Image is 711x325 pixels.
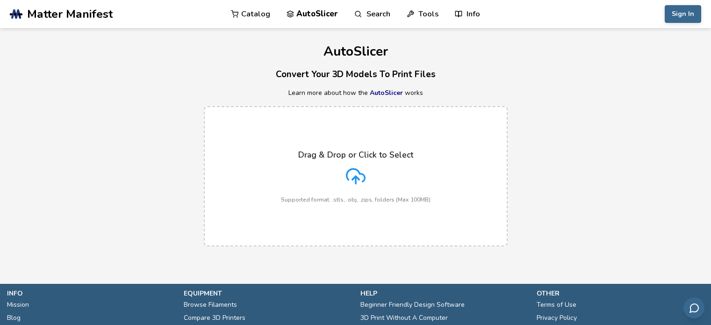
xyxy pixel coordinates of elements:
[298,150,413,159] p: Drag & Drop or Click to Select
[360,298,465,311] a: Beginner Friendly Design Software
[281,196,431,203] p: Supported format: .stls, .obj, .zips, folders (Max 100MB)
[360,311,448,325] a: 3D Print Without A Computer
[683,297,704,318] button: Send feedback via email
[7,311,21,325] a: Blog
[184,311,245,325] a: Compare 3D Printers
[27,7,113,21] span: Matter Manifest
[537,289,704,298] p: other
[184,289,351,298] p: equipment
[370,88,403,97] a: AutoSlicer
[665,5,701,23] button: Sign In
[360,289,528,298] p: help
[184,298,237,311] a: Browse Filaments
[7,289,174,298] p: info
[7,298,29,311] a: Mission
[537,311,577,325] a: Privacy Policy
[537,298,576,311] a: Terms of Use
